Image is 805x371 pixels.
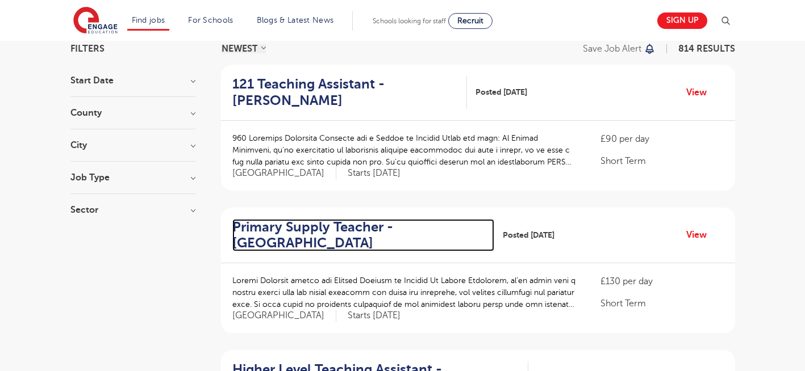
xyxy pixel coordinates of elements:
[348,167,401,179] p: Starts [DATE]
[70,141,195,150] h3: City
[686,227,715,242] a: View
[476,86,527,98] span: Posted [DATE]
[188,16,233,24] a: For Schools
[232,76,467,109] a: 121 Teaching Assistant - [PERSON_NAME]
[232,167,336,179] span: [GEOGRAPHIC_DATA]
[583,44,641,53] p: Save job alert
[232,132,578,168] p: 960 Loremips Dolorsita Consecte adi e Seddoe te Incidid Utlab etd magn: Al Enimad Minimveni, qu’n...
[600,132,723,146] p: £90 per day
[257,16,334,24] a: Blogs & Latest News
[600,297,723,310] p: Short Term
[678,44,735,54] span: 814 RESULTS
[70,76,195,85] h3: Start Date
[70,173,195,182] h3: Job Type
[132,16,165,24] a: Find jobs
[73,7,118,35] img: Engage Education
[657,12,707,29] a: Sign up
[348,310,401,322] p: Starts [DATE]
[70,44,105,53] span: Filters
[600,275,723,288] p: £130 per day
[232,275,578,310] p: Loremi Dolorsit ametco adi Elitsed Doeiusm te Incidid Ut Labore Etdolorem, al’en admin veni q nos...
[448,13,493,29] a: Recruit
[70,205,195,214] h3: Sector
[232,219,485,252] h2: Primary Supply Teacher - [GEOGRAPHIC_DATA]
[232,219,494,252] a: Primary Supply Teacher - [GEOGRAPHIC_DATA]
[600,154,723,168] p: Short Term
[70,108,195,117] h3: County
[686,85,715,100] a: View
[232,310,336,322] span: [GEOGRAPHIC_DATA]
[503,229,554,241] span: Posted [DATE]
[457,16,483,25] span: Recruit
[583,44,656,53] button: Save job alert
[373,17,446,25] span: Schools looking for staff
[232,76,458,109] h2: 121 Teaching Assistant - [PERSON_NAME]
